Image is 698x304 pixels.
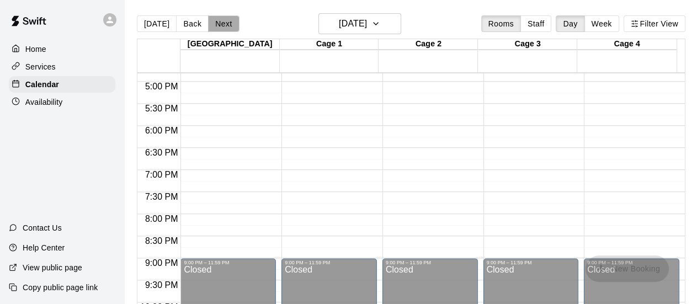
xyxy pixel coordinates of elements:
[176,15,209,32] button: Back
[142,258,181,268] span: 9:00 PM
[9,58,115,75] a: Services
[142,236,181,246] span: 8:30 PM
[318,13,401,34] button: [DATE]
[520,15,552,32] button: Staff
[25,79,59,90] p: Calendar
[585,263,669,273] span: You don't have the permission to add bookings
[142,148,181,157] span: 6:30 PM
[577,39,676,50] div: Cage 4
[556,15,584,32] button: Day
[9,76,115,93] a: Calendar
[137,15,177,32] button: [DATE]
[23,222,62,233] p: Contact Us
[478,39,577,50] div: Cage 3
[142,126,181,135] span: 6:00 PM
[487,260,535,265] div: 9:00 PM – 11:59 PM
[23,282,98,293] p: Copy public page link
[280,39,379,50] div: Cage 1
[142,82,181,91] span: 5:00 PM
[208,15,239,32] button: Next
[25,44,46,55] p: Home
[285,260,333,265] div: 9:00 PM – 11:59 PM
[624,15,685,32] button: Filter View
[23,262,82,273] p: View public page
[180,39,280,50] div: [GEOGRAPHIC_DATA]
[23,242,65,253] p: Help Center
[142,170,181,179] span: 7:00 PM
[584,15,619,32] button: Week
[339,16,367,31] h6: [DATE]
[9,41,115,57] a: Home
[9,94,115,110] a: Availability
[142,280,181,290] span: 9:30 PM
[379,39,478,50] div: Cage 2
[386,260,434,265] div: 9:00 PM – 11:59 PM
[25,97,63,108] p: Availability
[142,192,181,201] span: 7:30 PM
[142,104,181,113] span: 5:30 PM
[25,61,56,72] p: Services
[142,214,181,223] span: 8:00 PM
[481,15,521,32] button: Rooms
[184,260,232,265] div: 9:00 PM – 11:59 PM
